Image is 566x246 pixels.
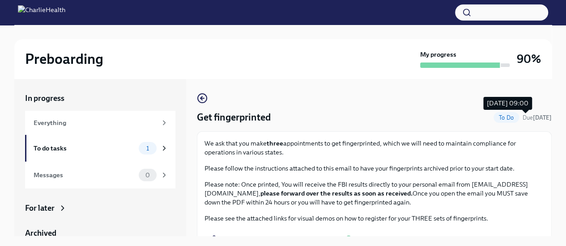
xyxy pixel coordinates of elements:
span: Due [523,114,552,121]
p: We ask that you make appointments to get fingerprinted, which we will need to maintain compliance... [204,139,544,157]
p: Please follow the instructions attached to this email to have your fingerprints archived prior to... [204,164,544,173]
div: To do tasks [34,143,135,153]
a: Everything [25,111,175,135]
strong: [DATE] [533,114,552,121]
a: To do tasks1 [25,135,175,162]
h3: 90% [517,51,541,67]
p: Please see the attached links for visual demos on how to register for your THREE sets of fingerpr... [204,214,544,223]
span: 0 [140,172,155,179]
strong: please forward over the results as soon as received. [260,189,413,197]
div: For later [25,203,55,213]
strong: My progress [420,50,456,59]
a: For later [25,203,175,213]
h2: Preboarding [25,50,103,68]
a: Archived [25,228,175,238]
span: To Do [494,114,519,121]
img: CharlieHealth [18,5,65,20]
strong: three [267,139,283,147]
span: Fingerprint Instructions-ARCHIVE SET [211,234,335,243]
p: Please note: Once printed, You will receive the FBI results directly to your personal email from ... [204,180,544,207]
div: Messages [34,170,135,180]
a: In progress [25,93,175,104]
span: Completed [354,236,386,242]
span: 1 [141,145,154,152]
h4: Get fingerprinted [197,111,271,124]
div: Everything [34,118,157,128]
a: Messages0 [25,162,175,188]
